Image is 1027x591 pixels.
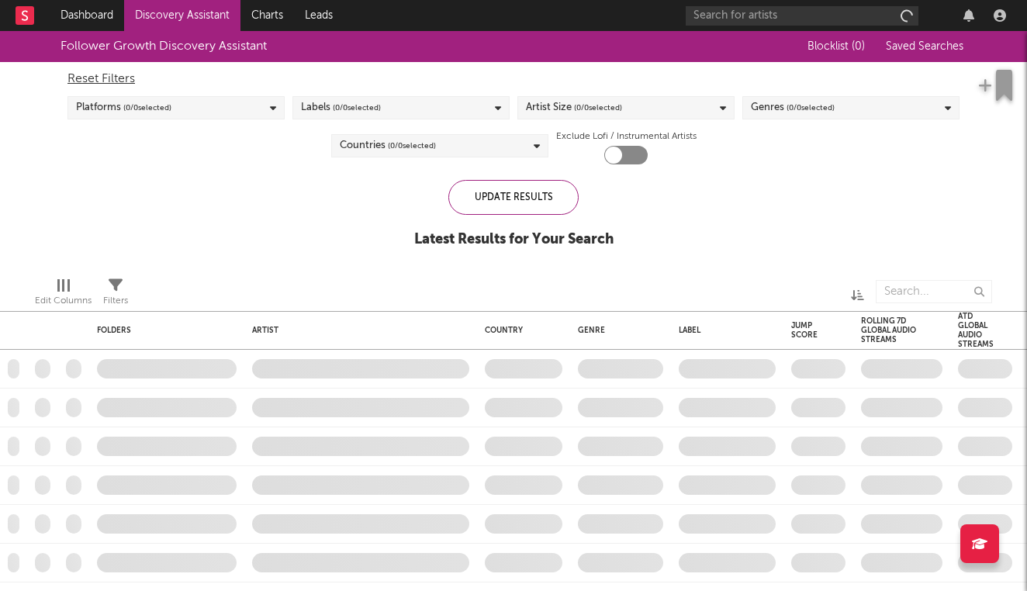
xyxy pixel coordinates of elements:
div: Artist Size [526,98,622,117]
span: Saved Searches [886,41,966,52]
label: Exclude Lofi / Instrumental Artists [556,127,697,146]
span: ( 0 / 0 selected) [123,98,171,117]
div: Platforms [76,98,171,117]
div: Filters [103,272,128,317]
div: Artist [252,326,462,335]
div: Rolling 7D Global Audio Streams [861,316,919,344]
div: Genres [751,98,835,117]
div: Follower Growth Discovery Assistant [61,37,267,56]
div: Update Results [448,180,579,215]
span: ( 0 / 0 selected) [574,98,622,117]
button: Saved Searches [881,40,966,53]
div: Edit Columns [35,272,92,317]
div: Filters [103,292,128,310]
div: Countries [340,137,436,155]
span: ( 0 / 0 selected) [787,98,835,117]
div: ATD Global Audio Streams [958,312,994,349]
div: Reset Filters [67,70,960,88]
div: Folders [97,326,213,335]
input: Search... [876,280,992,303]
span: ( 0 ) [852,41,865,52]
div: Country [485,326,555,335]
div: Edit Columns [35,292,92,310]
div: Label [679,326,768,335]
div: Latest Results for Your Search [414,230,614,249]
span: Blocklist [807,41,865,52]
span: ( 0 / 0 selected) [333,98,381,117]
div: Labels [301,98,381,117]
div: Jump Score [791,321,822,340]
input: Search for artists [686,6,918,26]
span: ( 0 / 0 selected) [388,137,436,155]
div: Genre [578,326,655,335]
